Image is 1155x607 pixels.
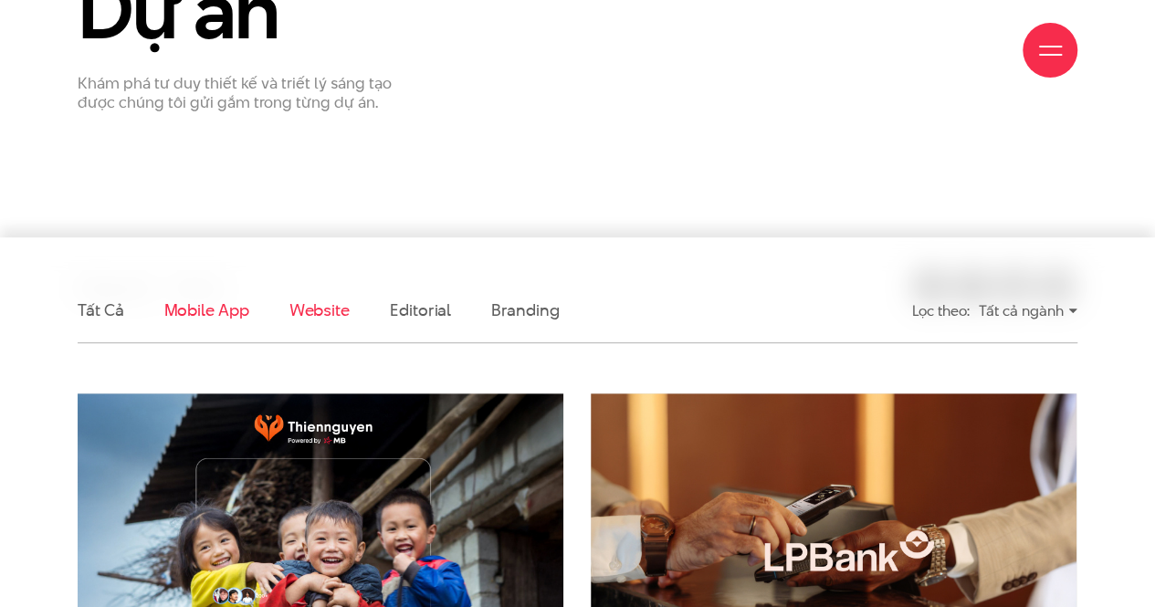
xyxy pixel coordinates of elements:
[491,298,559,321] a: Branding
[912,295,970,327] div: Lọc theo:
[78,74,393,112] p: Khám phá tư duy thiết kế và triết lý sáng tạo được chúng tôi gửi gắm trong từng dự án.
[979,295,1077,327] div: Tất cả ngành
[78,298,123,321] a: Tất cả
[289,298,350,321] a: Website
[163,298,248,321] a: Mobile app
[390,298,451,321] a: Editorial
